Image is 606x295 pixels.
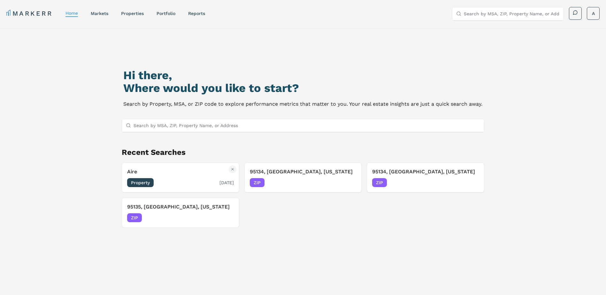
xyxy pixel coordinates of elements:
[342,179,356,186] span: [DATE]
[123,100,482,109] p: Search by Property, MSA, or ZIP code to explore performance metrics that matter to you. Your real...
[127,203,234,211] h3: 95135, [GEOGRAPHIC_DATA], [US_STATE]
[464,179,479,186] span: [DATE]
[188,11,205,16] a: reports
[367,163,484,193] button: Remove 95134, San Jose, California95134, [GEOGRAPHIC_DATA], [US_STATE]ZIP[DATE]
[244,163,362,193] button: Remove 95134, San Jose, California95134, [GEOGRAPHIC_DATA], [US_STATE]ZIP[DATE]
[122,163,239,193] button: Remove AireAireProperty[DATE]
[91,11,108,16] a: markets
[127,213,142,222] span: ZIP
[464,7,560,20] input: Search by MSA, ZIP, Property Name, or Address
[250,168,357,176] h3: 95134, [GEOGRAPHIC_DATA], [US_STATE]
[250,178,265,187] span: ZIP
[372,178,387,187] span: ZIP
[127,178,154,187] span: Property
[157,11,175,16] a: Portfolio
[123,69,482,82] h1: Hi there,
[134,119,480,132] input: Search by MSA, ZIP, Property Name, or Address
[6,9,53,18] a: MARKERR
[219,179,234,186] span: [DATE]
[592,10,595,17] span: A
[122,198,239,228] button: Remove 95135, San Jose, California95135, [GEOGRAPHIC_DATA], [US_STATE]ZIP[DATE]
[229,165,236,173] button: Remove Aire
[65,11,78,16] a: home
[121,11,144,16] a: properties
[122,147,485,157] h2: Recent Searches
[372,168,479,176] h3: 95134, [GEOGRAPHIC_DATA], [US_STATE]
[127,168,234,176] h3: Aire
[587,7,600,20] button: A
[219,215,234,221] span: [DATE]
[123,82,482,95] h2: Where would you like to start?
